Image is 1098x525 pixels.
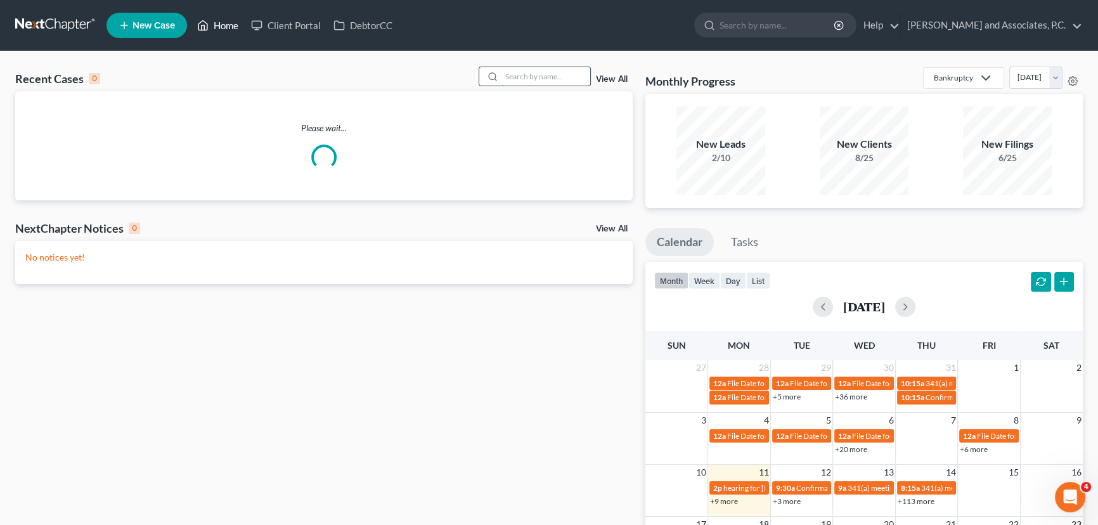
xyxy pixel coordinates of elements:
[713,379,726,388] span: 12a
[763,413,770,428] span: 4
[790,379,891,388] span: File Date for [PERSON_NAME]
[838,483,846,493] span: 9a
[89,73,100,84] div: 0
[776,379,789,388] span: 12a
[695,465,707,480] span: 10
[901,392,924,402] span: 10:15a
[852,431,1021,441] span: File Date for [PERSON_NAME] & [PERSON_NAME]
[1012,360,1020,375] span: 1
[688,272,720,289] button: week
[790,431,891,441] span: File Date for [PERSON_NAME]
[1075,360,1083,375] span: 2
[746,272,770,289] button: list
[960,444,988,454] a: +6 more
[843,300,885,313] h2: [DATE]
[645,228,714,256] a: Calendar
[720,13,836,37] input: Search by name...
[727,392,896,402] span: File Date for [PERSON_NAME] & [PERSON_NAME]
[1055,482,1085,512] iframe: Intercom live chat
[15,221,140,236] div: NextChapter Notices
[129,223,140,234] div: 0
[1007,465,1020,480] span: 15
[327,14,399,37] a: DebtorCC
[773,496,801,506] a: +3 more
[820,152,908,164] div: 8/25
[1075,413,1083,428] span: 9
[853,340,874,351] span: Wed
[983,340,996,351] span: Fri
[720,272,746,289] button: day
[720,228,770,256] a: Tasks
[191,14,245,37] a: Home
[713,483,722,493] span: 2p
[793,340,810,351] span: Tue
[921,483,1043,493] span: 341(a) meeting for [PERSON_NAME]
[1070,465,1083,480] span: 16
[723,483,888,493] span: hearing for [PERSON_NAME] & [PERSON_NAME]
[838,379,851,388] span: 12a
[727,379,905,388] span: File Date for [PERSON_NAME][GEOGRAPHIC_DATA]
[901,379,924,388] span: 10:15a
[654,272,688,289] button: month
[245,14,327,37] a: Client Portal
[835,392,867,401] a: +36 more
[898,496,934,506] a: +113 more
[901,483,920,493] span: 8:15a
[796,483,1007,493] span: Confirmation hearing for [PERSON_NAME] & [PERSON_NAME]
[820,137,908,152] div: New Clients
[596,75,628,84] a: View All
[727,431,829,441] span: File Date for [PERSON_NAME]
[132,21,175,30] span: New Case
[838,431,851,441] span: 12a
[852,379,953,388] span: File Date for [PERSON_NAME]
[945,360,957,375] span: 31
[25,251,623,264] p: No notices yet!
[950,413,957,428] span: 7
[945,465,957,480] span: 14
[917,340,936,351] span: Thu
[596,224,628,233] a: View All
[835,444,867,454] a: +20 more
[668,340,686,351] span: Sun
[825,413,832,428] span: 5
[773,392,801,401] a: +5 more
[776,483,795,493] span: 9:30a
[713,392,726,402] span: 12a
[934,72,973,83] div: Bankruptcy
[882,465,895,480] span: 13
[695,360,707,375] span: 27
[15,71,100,86] div: Recent Cases
[848,483,970,493] span: 341(a) meeting for [PERSON_NAME]
[645,74,735,89] h3: Monthly Progress
[882,360,895,375] span: 30
[857,14,900,37] a: Help
[710,496,738,506] a: +9 more
[820,465,832,480] span: 12
[820,360,832,375] span: 29
[676,137,765,152] div: New Leads
[676,152,765,164] div: 2/10
[728,340,750,351] span: Mon
[1081,482,1091,492] span: 4
[963,152,1052,164] div: 6/25
[963,431,976,441] span: 12a
[888,413,895,428] span: 6
[758,465,770,480] span: 11
[15,122,633,134] p: Please wait...
[700,413,707,428] span: 3
[713,431,726,441] span: 12a
[901,14,1082,37] a: [PERSON_NAME] and Associates, P.C.
[1043,340,1059,351] span: Sat
[501,67,590,86] input: Search by name...
[963,137,1052,152] div: New Filings
[776,431,789,441] span: 12a
[1012,413,1020,428] span: 8
[758,360,770,375] span: 28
